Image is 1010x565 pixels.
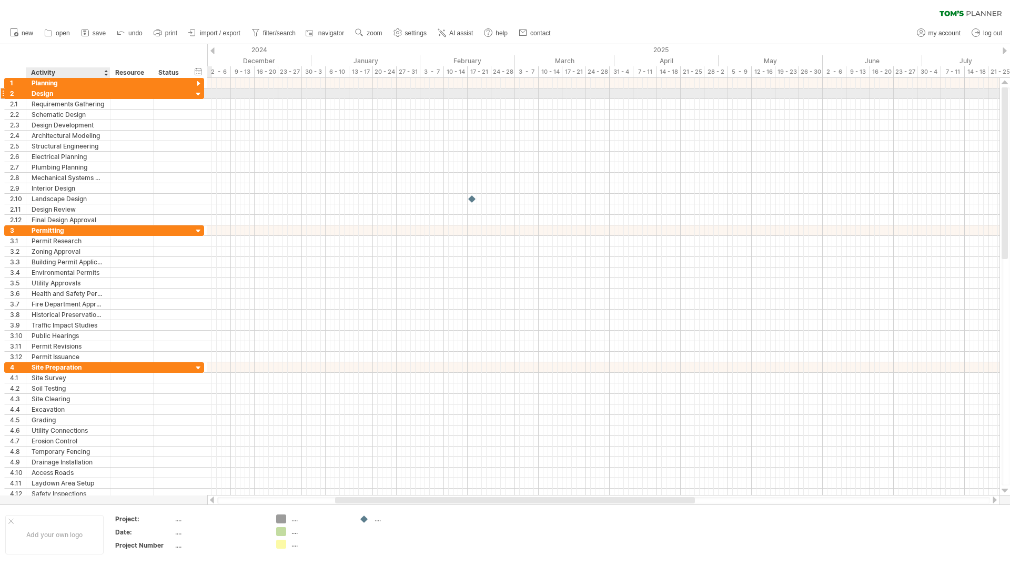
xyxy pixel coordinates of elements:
[941,66,965,77] div: 7 - 11
[175,514,264,523] div: ....
[32,246,105,256] div: Zoning Approval
[32,99,105,109] div: Requirements Gathering
[32,110,105,120] div: Schematic Design
[231,66,255,77] div: 9 - 13
[420,55,515,66] div: February 2025
[115,541,173,550] div: Project Number
[32,404,105,414] div: Excavation
[846,66,870,77] div: 9 - 13
[10,425,26,435] div: 4.6
[539,66,562,77] div: 10 - 14
[291,527,349,536] div: ....
[32,394,105,404] div: Site Clearing
[10,299,26,309] div: 3.7
[704,66,728,77] div: 28 - 2
[304,26,347,40] a: navigator
[31,67,104,78] div: Activity
[914,26,964,40] a: my account
[10,341,26,351] div: 3.11
[614,55,719,66] div: April 2025
[32,373,105,383] div: Site Survey
[32,236,105,246] div: Permit Research
[10,236,26,246] div: 3.1
[32,204,105,214] div: Design Review
[397,66,420,77] div: 27 - 31
[10,310,26,320] div: 3.8
[10,362,26,372] div: 4
[32,120,105,130] div: Design Development
[10,447,26,457] div: 4.8
[983,29,1002,37] span: log out
[165,29,177,37] span: print
[10,204,26,214] div: 2.11
[10,225,26,235] div: 3
[32,415,105,425] div: Grading
[435,26,476,40] a: AI assist
[32,257,105,267] div: Building Permit Application
[10,173,26,183] div: 2.8
[200,29,240,37] span: import / export
[263,29,296,37] span: filter/search
[468,66,491,77] div: 17 - 21
[22,29,33,37] span: new
[78,26,109,40] a: save
[311,55,420,66] div: January 2025
[775,66,799,77] div: 19 - 23
[10,88,26,98] div: 2
[10,120,26,130] div: 2.3
[823,66,846,77] div: 2 - 6
[10,320,26,330] div: 3.9
[302,66,326,77] div: 30 - 3
[114,26,146,40] a: undo
[32,194,105,204] div: Landscape Design
[32,331,105,341] div: Public Hearings
[32,152,105,162] div: Electrical Planning
[291,540,349,549] div: ....
[10,415,26,425] div: 4.5
[917,66,941,77] div: 30 - 4
[115,528,173,537] div: Date:
[610,66,633,77] div: 31 - 4
[32,383,105,393] div: Soil Testing
[10,383,26,393] div: 4.2
[32,225,105,235] div: Permitting
[10,183,26,193] div: 2.9
[32,362,105,372] div: Site Preparation
[969,26,1005,40] a: log out
[10,267,26,277] div: 3.4
[32,162,105,172] div: Plumbing Planning
[32,320,105,330] div: Traffic Impact Studies
[391,26,430,40] a: settings
[32,78,105,88] div: Planning
[278,66,302,77] div: 23 - 27
[420,66,444,77] div: 3 - 7
[32,478,105,488] div: Laydown Area Setup
[405,29,427,37] span: settings
[32,183,105,193] div: Interior Design
[175,528,264,537] div: ....
[32,436,105,446] div: Erosion Control
[32,88,105,98] div: Design
[352,26,385,40] a: zoom
[10,215,26,225] div: 2.12
[115,67,147,78] div: Resource
[32,131,105,141] div: Architectural Modeling
[586,66,610,77] div: 24 - 28
[326,66,349,77] div: 6 - 10
[530,29,551,37] span: contact
[516,26,554,40] a: contact
[10,257,26,267] div: 3.3
[207,55,311,66] div: December 2024
[32,289,105,299] div: Health and Safety Permits
[32,267,105,277] div: Environmental Permits
[10,278,26,288] div: 3.5
[965,66,988,77] div: 14 - 18
[823,55,922,66] div: June 2025
[158,67,181,78] div: Status
[562,66,586,77] div: 17 - 21
[444,66,468,77] div: 10 - 14
[481,26,511,40] a: help
[10,99,26,109] div: 2.1
[10,162,26,172] div: 2.7
[728,66,752,77] div: 5 - 9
